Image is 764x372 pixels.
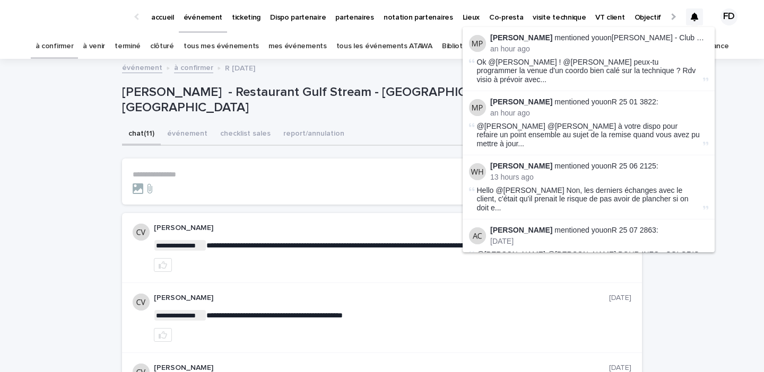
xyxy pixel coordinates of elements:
a: à venir [83,34,105,59]
strong: [PERSON_NAME] [490,33,552,42]
p: mentioned you on : [490,33,708,42]
span: Ok @[PERSON_NAME] ! @[PERSON_NAME] peux-tu programmer la venue d'un coordo bien calé sur la techn... [477,58,701,84]
strong: [PERSON_NAME] [490,162,552,170]
p: an hour ago [490,45,708,54]
button: report/annulation [277,123,351,146]
a: événement [122,61,162,73]
span: @[PERSON_NAME] @[PERSON_NAME] POUR INFO : COLORIS STAGE STAGE PISCINE = BLANCHE STAGE DANCEFLOOR ... [477,250,699,277]
p: an hour ago [490,109,708,118]
strong: [PERSON_NAME] [490,98,552,106]
a: mes événements [268,34,327,59]
img: Maureen Pilaud [469,99,486,116]
a: R 25 07 2863 [612,226,656,234]
a: R 25 01 3822 [612,98,656,106]
img: Aurélie Cointrel [469,227,486,244]
a: terminé [115,34,141,59]
p: [PERSON_NAME] [154,294,609,303]
p: [DATE] [490,237,708,246]
a: Bibliothèque 3D [442,34,495,59]
button: like this post [154,258,172,272]
p: mentioned you on : [490,162,708,171]
a: R 25 06 2125 [612,162,656,170]
a: clôturé [150,34,174,59]
p: [PERSON_NAME] - Restaurant Gulf Stream - [GEOGRAPHIC_DATA]-[GEOGRAPHIC_DATA] [122,85,560,116]
img: William Hearsey [469,163,486,180]
strong: [PERSON_NAME] [490,226,552,234]
p: R [DATE] [225,61,255,73]
div: FD [720,8,737,25]
a: tous mes événements [184,34,259,59]
p: mentioned you on : [490,98,708,107]
a: à confirmer [36,34,74,59]
p: [DATE] [609,294,631,303]
p: 13 hours ago [490,173,708,182]
button: événement [161,123,214,146]
img: Maureen Pilaud [469,35,486,52]
button: checklist sales [214,123,277,146]
button: chat (11) [122,123,161,146]
span: Hello @[PERSON_NAME] Non, les derniers échanges avec le client, c'était qu'il prenait le risque d... [477,186,701,212]
p: mentioned you on : [490,226,708,235]
img: Ls34BcGeRexTGTNfXpUC [21,6,124,28]
span: @[PERSON_NAME] @[PERSON_NAME] à votre dispo pour refaire un point ensemble au sujet de la remise ... [477,122,701,148]
a: tous les événements ATAWA [336,34,432,59]
button: like this post [154,328,172,342]
p: [PERSON_NAME] [154,224,609,233]
a: à confirmer [174,61,213,73]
